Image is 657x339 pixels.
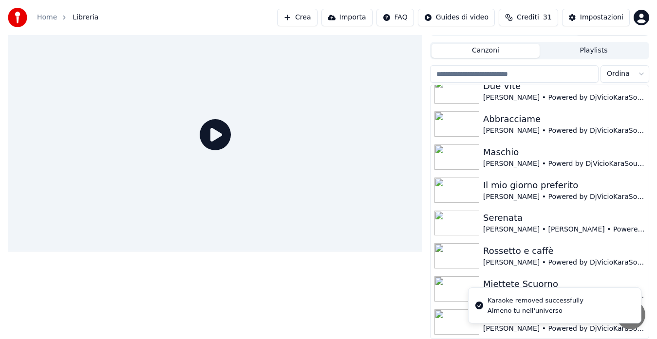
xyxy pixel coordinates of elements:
[517,13,539,22] span: Crediti
[499,9,558,26] button: Crediti31
[483,93,645,103] div: [PERSON_NAME] • Powered by DjVicioKaraSoundService
[488,306,583,315] div: Almeno tu nell'universo
[483,225,645,234] div: [PERSON_NAME] • [PERSON_NAME] • Powered by DjVicioKaraSoundService
[607,69,630,79] span: Ordina
[483,178,645,192] div: Il mio giorno preferito
[562,9,630,26] button: Impostazioni
[483,258,645,268] div: [PERSON_NAME] • Powered by DjVicioKaraSoundService
[483,277,645,291] div: Miettete Scuorno
[483,112,645,126] div: Abbracciame
[8,8,27,27] img: youka
[418,9,495,26] button: Guides di video
[483,192,645,202] div: [PERSON_NAME] • Powered by DjVicioKaraSoundService
[543,13,552,22] span: 31
[488,296,583,305] div: Karaoke removed successfully
[483,159,645,169] div: [PERSON_NAME] • Powerd by DjVicioKaraSoundService
[483,324,645,334] div: [PERSON_NAME] • Powered by DjVicioKaraSoundService
[37,13,57,22] a: Home
[277,9,317,26] button: Crea
[376,9,414,26] button: FAQ
[483,244,645,258] div: Rossetto e caffè
[483,211,645,225] div: Serenata
[73,13,98,22] span: Libreria
[483,145,645,159] div: Maschio
[37,13,98,22] nav: breadcrumb
[580,13,623,22] div: Impostazioni
[432,44,540,58] button: Canzoni
[483,126,645,136] div: [PERSON_NAME] • Powered by DjVicioKaraSoundService
[321,9,373,26] button: Importa
[483,79,645,93] div: Due Vite
[540,44,648,58] button: Playlists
